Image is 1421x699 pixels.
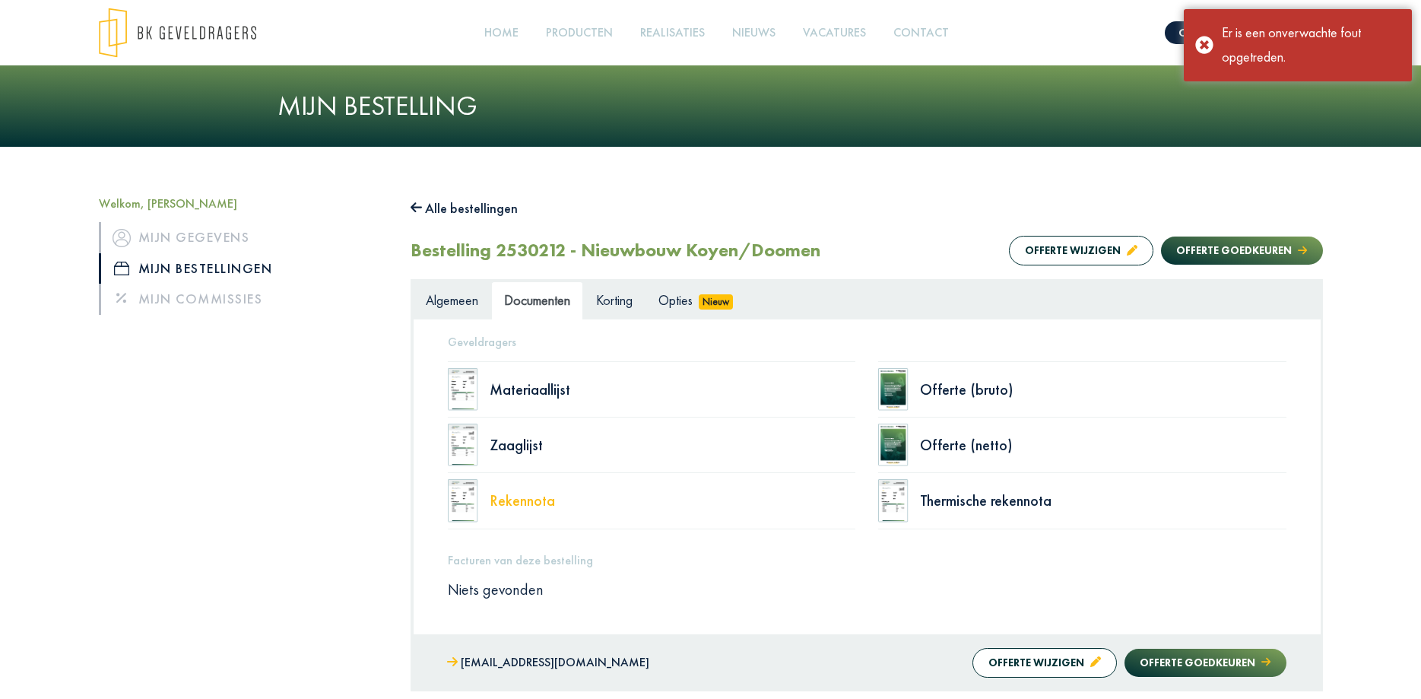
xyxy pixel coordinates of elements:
[426,291,478,309] span: Algemeen
[726,16,782,50] a: Nieuws
[634,16,711,50] a: Realisaties
[972,648,1117,678] button: Offerte wijzigen
[99,8,256,58] img: logo
[448,335,1286,349] h5: Geveldragers
[448,368,478,411] img: doc
[490,493,856,508] div: Rekennota
[878,479,909,522] img: doc
[478,16,525,50] a: Home
[436,580,1298,599] div: Niets gevonden
[920,382,1286,397] div: Offerte (bruto)
[596,291,633,309] span: Korting
[1009,236,1153,265] button: Offerte wijzigen
[1165,21,1239,44] a: Offerte
[504,291,570,309] span: Documenten
[797,16,872,50] a: Vacatures
[1124,649,1286,677] button: Offerte goedkeuren
[540,16,619,50] a: Producten
[878,368,909,411] img: doc
[448,479,478,522] img: doc
[113,229,131,247] img: icon
[1222,21,1400,70] div: Er is een onverwachte fout opgetreden.
[878,424,909,466] img: doc
[448,553,1286,567] h5: Facturen van deze bestelling
[448,424,478,466] img: doc
[447,652,649,674] a: [EMAIL_ADDRESS][DOMAIN_NAME]
[411,240,820,262] h2: Bestelling 2530212 - Nieuwbouw Koyen/Doomen
[658,291,693,309] span: Opties
[278,90,1144,122] h1: Mijn bestelling
[411,196,519,221] button: Alle bestellingen
[99,284,388,314] a: Mijn commissies
[114,262,129,275] img: icon
[490,437,856,453] div: Zaaglijst
[1161,237,1322,265] button: Offerte goedkeuren
[490,382,856,397] div: Materiaallijst
[99,196,388,211] h5: Welkom, [PERSON_NAME]
[99,253,388,284] a: iconMijn bestellingen
[699,294,734,310] span: Nieuw
[920,437,1286,453] div: Offerte (netto)
[99,222,388,253] a: iconMijn gegevens
[413,281,1321,319] ul: Tabs
[887,16,955,50] a: Contact
[920,493,1286,508] div: Thermische rekennota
